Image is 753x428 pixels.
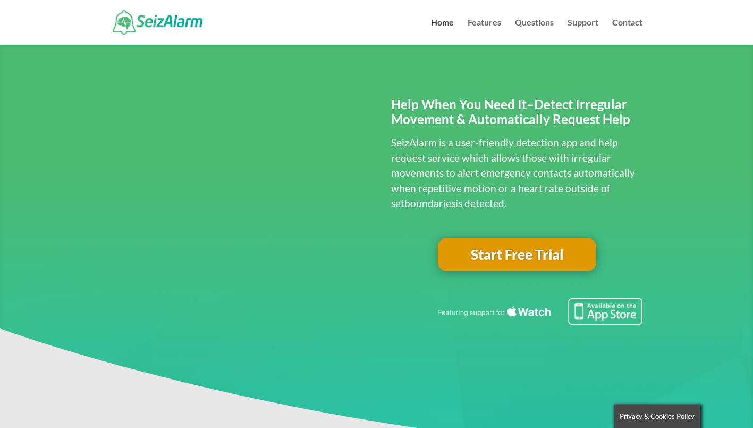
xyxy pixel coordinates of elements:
[438,238,596,272] a: Start Free Trial
[658,386,741,416] iframe: Help widget launcher
[436,315,642,327] a: Featuring seizure detection support for the Apple Watch
[468,19,501,45] a: Features
[113,10,202,34] img: SeizAlarm
[391,97,642,133] h2: Help When You Need It–Detect Irregular Movement & Automatically Request Help
[568,19,598,45] a: Support
[620,412,695,421] span: Privacy & Cookies Policy
[436,298,642,325] img: Seizure detection available in the Apple App Store.
[391,135,642,211] p: SeizAlarm is a user-friendly detection app and help request service which allows those with irreg...
[404,197,455,209] span: boundaries
[612,19,642,45] a: Contact
[515,19,554,45] a: Questions
[431,19,454,45] a: Home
